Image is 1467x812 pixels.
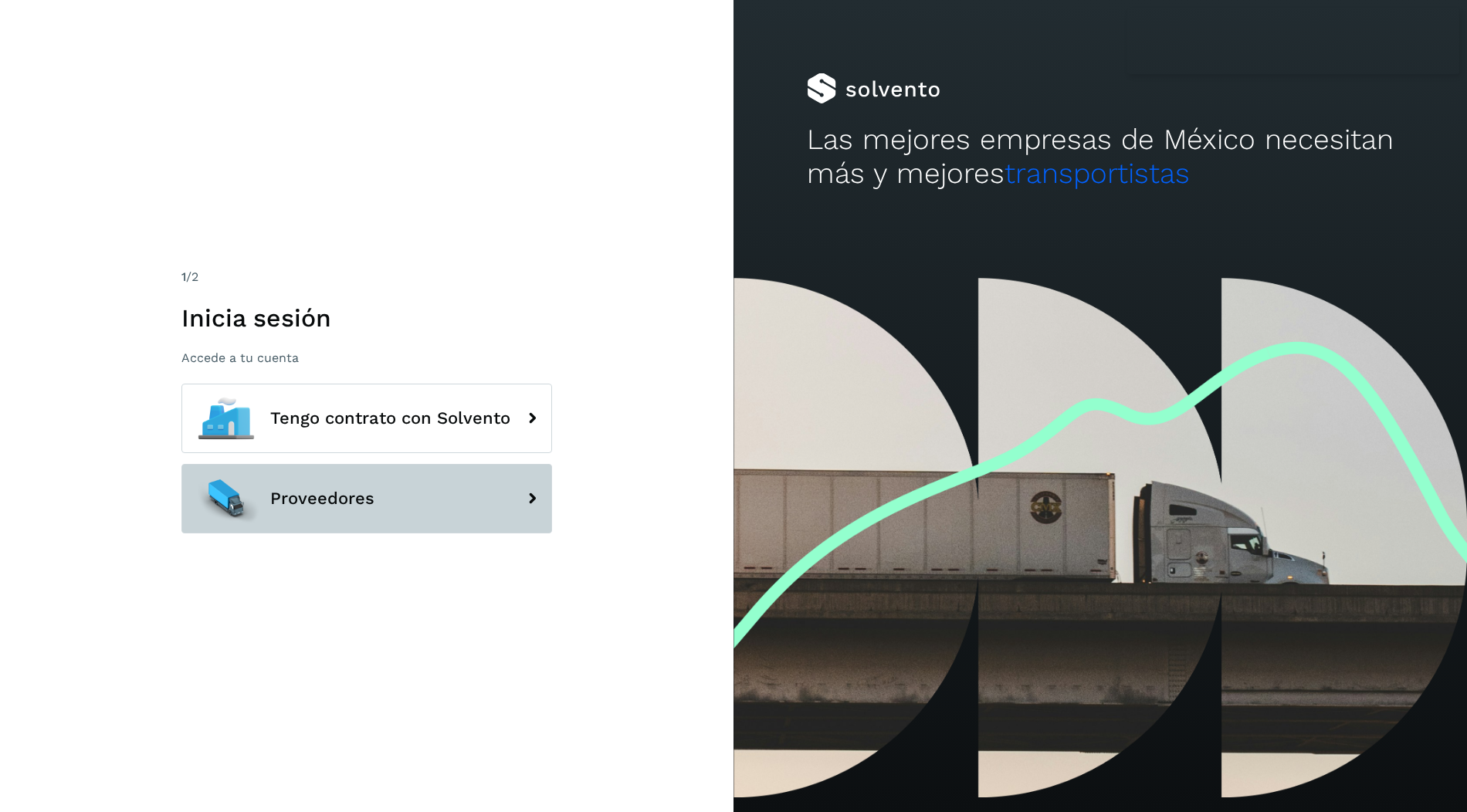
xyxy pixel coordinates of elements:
[270,489,374,508] span: Proveedores
[181,464,552,533] button: Proveedores
[181,269,186,284] span: 1
[181,384,552,453] button: Tengo contrato con Solvento
[1005,157,1190,190] span: transportistas
[807,123,1394,191] h2: Las mejores empresas de México necesitan más y mejores
[181,268,552,286] div: /2
[270,409,510,428] span: Tengo contrato con Solvento
[181,350,552,365] p: Accede a tu cuenta
[181,303,552,333] h1: Inicia sesión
